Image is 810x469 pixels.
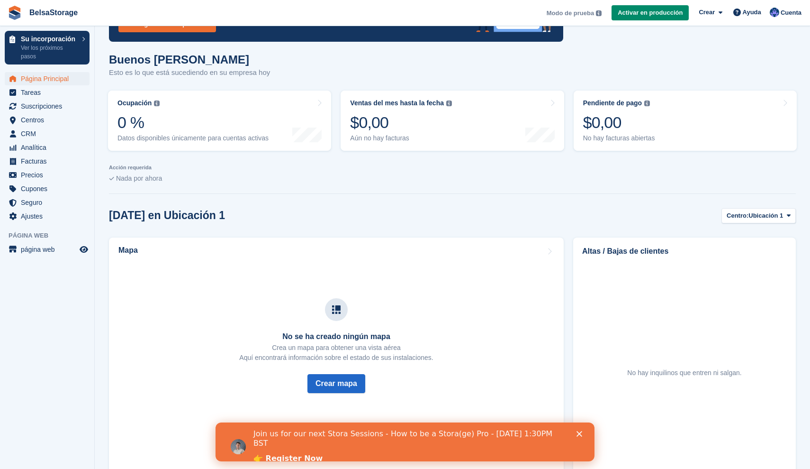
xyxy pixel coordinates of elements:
span: CRM [21,127,78,140]
div: Close [361,9,370,14]
img: blank_slate_check_icon-ba018cac091ee9be17c0a81a6c232d5eb81de652e7a59be601be346b1b6ddf79.svg [109,177,114,181]
div: Ventas del mes hasta la fecha [350,99,444,107]
img: icon-info-grey-7440780725fd019a000dd9b08b2336e03edf1995a4989e88bcd33f0948082b44.svg [644,101,650,106]
a: menu [5,168,90,182]
a: menu [5,113,90,127]
span: Suscripciones [21,100,78,113]
div: Aún no hay facturas [350,134,452,142]
a: menu [5,72,90,85]
a: menu [5,127,90,140]
div: $0,00 [583,113,655,132]
span: Cupones [21,182,78,195]
span: Facturas [21,155,78,168]
a: menu [5,182,90,195]
span: Centros [21,113,78,127]
a: menu [5,86,90,99]
p: Su incorporación [21,36,77,42]
div: No hay inquilinos que entren ni salgan. [627,368,741,378]
img: icon-info-grey-7440780725fd019a000dd9b08b2336e03edf1995a4989e88bcd33f0948082b44.svg [154,101,160,106]
div: No hay facturas abiertas [583,134,655,142]
a: Pendiente de pago $0,00 No hay facturas abiertas [574,91,797,151]
div: Datos disponibles únicamente para cuentas activas [117,134,269,142]
p: Ver los próximos pasos [21,44,77,61]
span: página web [21,243,78,256]
span: Ayuda [743,8,761,17]
img: stora-icon-8386f47178a22dfd0bd8f6a31ec36ba5ce8667c1dd55bd0f319d3a0aa187defe.svg [8,6,22,20]
span: Página Principal [21,72,78,85]
h2: Mapa [118,246,138,255]
h1: Buenos [PERSON_NAME] [109,53,270,66]
p: Crea un mapa para obtener una vista aérea Aquí encontrará información sobre el estado de sus inst... [239,343,433,363]
span: Cuenta [781,8,801,18]
span: Centro: [727,211,748,221]
span: Crear [699,8,715,17]
img: map-icn-33ee37083ee616e46c38cad1a60f524a97daa1e2b2c8c0bc3eb3415660979fc1.svg [332,305,341,314]
div: $0,00 [350,113,452,132]
p: Esto es lo que está sucediendo en su empresa hoy [109,67,270,78]
a: menu [5,141,90,154]
span: Precios [21,168,78,182]
span: Activar en producción [618,8,683,18]
div: Pendiente de pago [583,99,642,107]
span: Nada por ahora [116,175,162,182]
span: Analítica [21,141,78,154]
a: Ventas del mes hasta la fecha $0,00 Aún no hay facturas [341,91,564,151]
a: Su incorporación Ver los próximos pasos [5,31,90,64]
a: menu [5,155,90,168]
img: Abel Guajardo [770,8,779,17]
a: menú [5,243,90,256]
a: Activar en producción [612,5,689,21]
span: Página web [9,231,94,240]
a: menu [5,100,90,113]
a: menu [5,196,90,209]
p: Acción requerida [109,165,796,171]
a: Vista previa de la tienda [78,244,90,255]
span: Seguro [21,196,78,209]
h2: [DATE] en Ubicación 1 [109,209,225,222]
button: Centro: Ubicación 1 [721,208,796,224]
iframe: Intercom live chat banner [216,423,594,461]
a: menu [5,210,90,223]
h3: No se ha creado ningún mapa [239,332,433,341]
a: Ocupación 0 % Datos disponibles únicamente para cuentas activas [108,91,331,151]
img: icon-info-grey-7440780725fd019a000dd9b08b2336e03edf1995a4989e88bcd33f0948082b44.svg [446,101,452,106]
span: Ajustes [21,210,78,223]
a: BelsaStorage [26,5,81,20]
button: Crear mapa [307,374,365,393]
div: 0 % [117,113,269,132]
a: 👉 Register Now [38,31,107,42]
span: Ubicación 1 [748,211,783,221]
span: Tareas [21,86,78,99]
h2: Altas / Bajas de clientes [582,246,787,257]
span: Modo de prueba [547,9,594,18]
div: Ocupación [117,99,152,107]
img: icon-info-grey-7440780725fd019a000dd9b08b2336e03edf1995a4989e88bcd33f0948082b44.svg [596,10,602,16]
